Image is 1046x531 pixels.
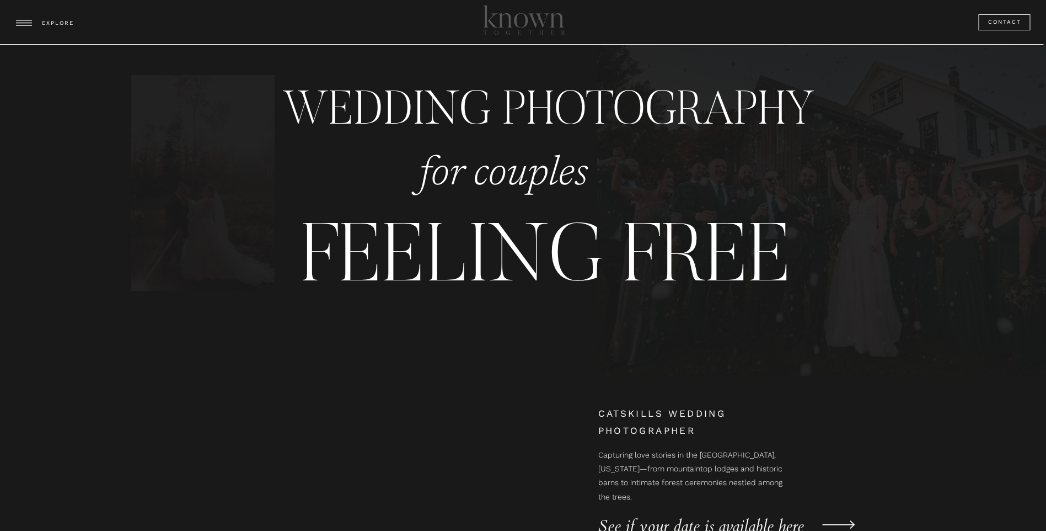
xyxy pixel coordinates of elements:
h2: for couples [419,150,591,204]
a: See if your date is available here [598,512,828,528]
h3: FEELING FREE [237,204,856,283]
h1: Catskills Wedding Photographer [598,405,810,438]
h2: WEDDING PHOTOGRAPHY [282,79,827,140]
a: Contact [988,17,1022,28]
h2: Capturing love stories in the [GEOGRAPHIC_DATA], [US_STATE]—from mountaintop lodges and historic ... [598,448,793,479]
h3: EXPLORE [42,18,76,29]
